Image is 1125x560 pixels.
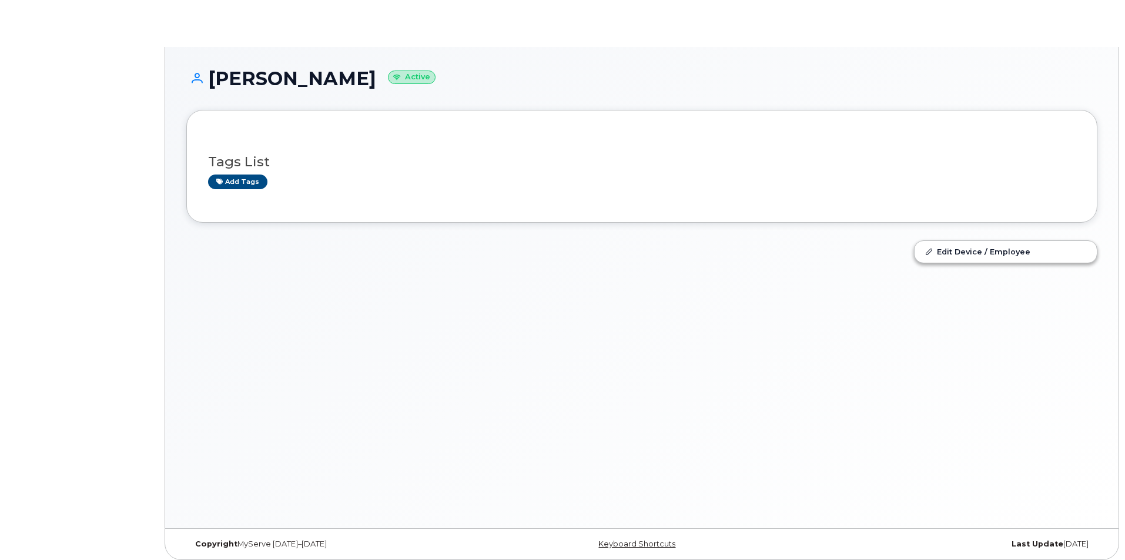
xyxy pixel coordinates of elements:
[186,539,490,549] div: MyServe [DATE]–[DATE]
[915,241,1097,262] a: Edit Device / Employee
[208,175,267,189] a: Add tags
[1012,539,1063,548] strong: Last Update
[195,539,237,548] strong: Copyright
[388,71,436,84] small: Active
[186,68,1097,89] h1: [PERSON_NAME]
[793,539,1097,549] div: [DATE]
[598,539,675,548] a: Keyboard Shortcuts
[208,155,1076,169] h3: Tags List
